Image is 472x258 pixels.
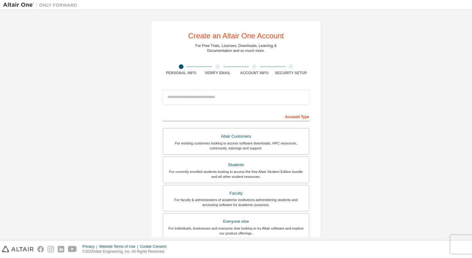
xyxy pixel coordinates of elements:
[167,169,305,179] div: For currently enrolled students looking to access the free Altair Student Edition bundle and all ...
[48,246,54,252] img: instagram.svg
[167,189,305,198] div: Faculty
[273,71,310,75] div: Security Setup
[99,244,140,249] div: Website Terms of Use
[167,197,305,207] div: For faculty & administrators of academic institutions administering students and accessing softwa...
[2,246,34,252] img: altair_logo.svg
[167,141,305,151] div: For existing customers looking to access software downloads, HPC resources, community, trainings ...
[236,71,273,75] div: Account Info
[82,244,99,249] div: Privacy
[167,217,305,226] div: Everyone else
[188,32,284,40] div: Create an Altair One Account
[167,226,305,236] div: For individuals, businesses and everyone else looking to try Altair software and explore our prod...
[82,249,170,254] p: © 2025 Altair Engineering, Inc. All Rights Reserved.
[200,71,236,75] div: Verify Email
[196,43,277,53] div: For Free Trials, Licenses, Downloads, Learning & Documentation and so much more.
[163,111,309,121] div: Account Type
[3,2,80,8] img: Altair One
[167,132,305,141] div: Altair Customers
[140,244,170,249] div: Cookie Consent
[58,246,64,252] img: linkedin.svg
[37,246,44,252] img: facebook.svg
[68,246,77,252] img: youtube.svg
[163,71,200,75] div: Personal Info
[167,161,305,169] div: Students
